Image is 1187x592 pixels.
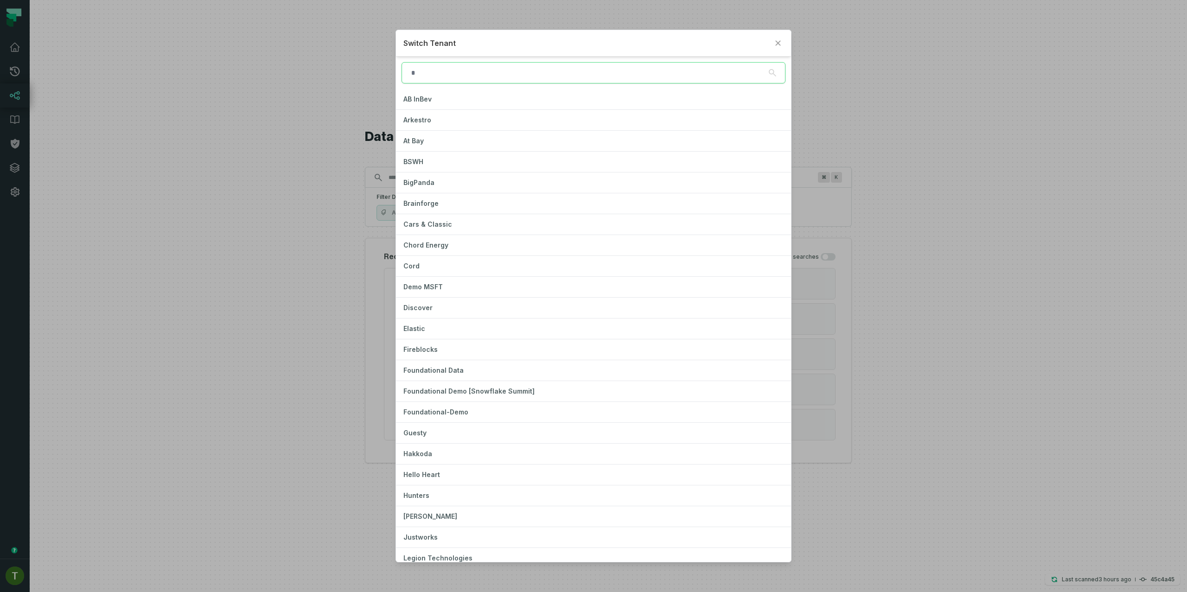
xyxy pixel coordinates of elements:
span: Legion Technologies [403,554,472,562]
button: [PERSON_NAME] [396,506,791,527]
span: BigPanda [403,178,434,186]
span: At Bay [403,137,424,145]
span: Demo MSFT [403,283,443,291]
button: Cars & Classic [396,214,791,235]
span: Cars & Classic [403,220,452,228]
span: Cord [403,262,420,270]
button: Legion Technologies [396,548,791,568]
span: Foundational-Demo [403,408,468,416]
button: BigPanda [396,172,791,193]
span: [PERSON_NAME] [403,512,457,520]
button: Foundational Data [396,360,791,381]
span: Justworks [403,533,438,541]
span: Arkestro [403,116,431,124]
button: Close [772,38,784,49]
span: Hello Heart [403,471,440,478]
button: Foundational Demo [Snowflake Summit] [396,381,791,401]
button: Foundational-Demo [396,402,791,422]
span: Foundational Demo [Snowflake Summit] [403,387,535,395]
button: Guesty [396,423,791,443]
button: Hello Heart [396,465,791,485]
span: Fireblocks [403,345,438,353]
button: Justworks [396,527,791,547]
button: Demo MSFT [396,277,791,297]
button: Chord Energy [396,235,791,255]
button: Arkestro [396,110,791,130]
span: Brainforge [403,199,439,207]
span: Chord Energy [403,241,448,249]
button: Hunters [396,485,791,506]
span: Discover [403,304,433,312]
span: Hakkoda [403,450,432,458]
span: AB InBev [403,95,432,103]
button: Elastic [396,318,791,339]
span: Guesty [403,429,427,437]
span: Foundational Data [403,366,464,374]
button: Discover [396,298,791,318]
button: At Bay [396,131,791,151]
button: Cord [396,256,791,276]
button: BSWH [396,152,791,172]
button: Brainforge [396,193,791,214]
button: Fireblocks [396,339,791,360]
span: BSWH [403,158,423,166]
h2: Switch Tenant [403,38,768,49]
button: Hakkoda [396,444,791,464]
span: Elastic [403,325,425,332]
button: AB InBev [396,89,791,109]
span: Hunters [403,491,429,499]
